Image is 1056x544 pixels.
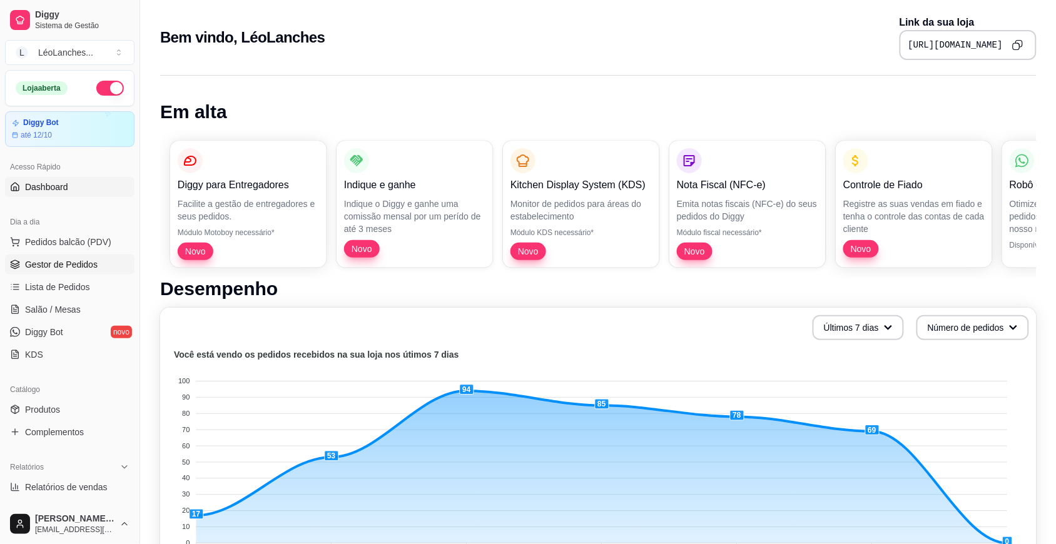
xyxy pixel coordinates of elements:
p: Controle de Fiado [843,178,985,193]
button: Select a team [5,40,135,65]
span: Dashboard [25,181,68,193]
button: Diggy para EntregadoresFacilite a gestão de entregadores e seus pedidos.Módulo Motoboy necessário... [170,141,327,268]
span: Novo [513,245,544,258]
a: Salão / Mesas [5,300,135,320]
div: Loja aberta [16,81,68,95]
article: Diggy Bot [23,118,59,128]
button: Kitchen Display System (KDS)Monitor de pedidos para áreas do estabelecimentoMódulo KDS necessário... [503,141,659,268]
tspan: 30 [182,491,190,498]
p: Monitor de pedidos para áreas do estabelecimento [510,198,652,223]
tspan: 60 [182,442,190,450]
h2: Bem vindo, LéoLanches [160,28,325,48]
p: Nota Fiscal (NFC-e) [677,178,818,193]
p: Registre as suas vendas em fiado e tenha o controle das contas de cada cliente [843,198,985,235]
span: Salão / Mesas [25,303,81,316]
span: Novo [180,245,211,258]
p: Indique e ganhe [344,178,485,193]
article: até 12/10 [21,130,52,140]
p: Indique o Diggy e ganhe uma comissão mensal por um perído de até 3 meses [344,198,485,235]
tspan: 20 [182,507,190,515]
span: Diggy Bot [25,326,63,338]
span: Pedidos balcão (PDV) [25,236,111,248]
a: Diggy Botnovo [5,322,135,342]
button: Últimos 7 dias [813,315,904,340]
span: Novo [846,243,876,255]
p: Diggy para Entregadores [178,178,319,193]
pre: [URL][DOMAIN_NAME] [908,39,1003,51]
button: Alterar Status [96,81,124,96]
div: Catálogo [5,380,135,400]
p: Link da sua loja [900,15,1037,30]
span: Relatório de clientes [25,503,104,516]
tspan: 90 [182,393,190,401]
div: Acesso Rápido [5,157,135,177]
a: Gestor de Pedidos [5,254,135,275]
button: Número de pedidos [916,315,1029,340]
a: Produtos [5,400,135,420]
span: Lista de Pedidos [25,281,90,293]
h1: Desempenho [160,278,1037,300]
span: Relatórios [10,462,44,472]
span: [PERSON_NAME] geral [35,513,114,525]
button: Pedidos balcão (PDV) [5,232,135,252]
span: Produtos [25,403,60,416]
a: Lista de Pedidos [5,277,135,297]
tspan: 40 [182,475,190,482]
span: Complementos [25,426,84,438]
span: Relatórios de vendas [25,481,108,493]
p: Módulo Motoboy necessário* [178,228,319,238]
button: [PERSON_NAME] geral[EMAIL_ADDRESS][DOMAIN_NAME] [5,509,135,539]
a: Dashboard [5,177,135,197]
span: KDS [25,348,43,361]
span: Sistema de Gestão [35,21,129,31]
span: [EMAIL_ADDRESS][DOMAIN_NAME] [35,525,114,535]
div: Dia a dia [5,212,135,232]
a: DiggySistema de Gestão [5,5,135,35]
span: Novo [347,243,377,255]
a: Relatórios de vendas [5,477,135,497]
tspan: 50 [182,458,190,466]
h1: Em alta [160,101,1037,123]
p: Kitchen Display System (KDS) [510,178,652,193]
text: Você está vendo os pedidos recebidos na sua loja nos útimos 7 dias [174,350,459,360]
tspan: 70 [182,426,190,433]
a: KDS [5,345,135,365]
p: Facilite a gestão de entregadores e seus pedidos. [178,198,319,223]
div: LéoLanches ... [38,46,93,59]
span: L [16,46,28,59]
span: Diggy [35,9,129,21]
tspan: 10 [182,523,190,531]
p: Módulo fiscal necessário* [677,228,818,238]
button: Controle de FiadoRegistre as suas vendas em fiado e tenha o controle das contas de cada clienteNovo [836,141,992,268]
span: Gestor de Pedidos [25,258,98,271]
span: Novo [679,245,710,258]
a: Relatório de clientes [5,500,135,520]
tspan: 100 [178,377,190,385]
button: Nota Fiscal (NFC-e)Emita notas fiscais (NFC-e) do seus pedidos do DiggyMódulo fiscal necessário*Novo [669,141,826,268]
button: Copy to clipboard [1008,35,1028,55]
button: Indique e ganheIndique o Diggy e ganhe uma comissão mensal por um perído de até 3 mesesNovo [337,141,493,268]
p: Emita notas fiscais (NFC-e) do seus pedidos do Diggy [677,198,818,223]
a: Diggy Botaté 12/10 [5,111,135,147]
p: Módulo KDS necessário* [510,228,652,238]
tspan: 80 [182,410,190,417]
a: Complementos [5,422,135,442]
